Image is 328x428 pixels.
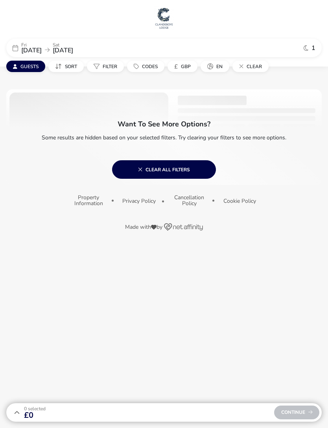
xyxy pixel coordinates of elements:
[87,61,127,72] naf-pibe-menu-bar-item: Filter
[154,6,174,30] img: Main Website
[216,63,223,70] span: en
[174,63,178,70] i: £
[223,198,256,204] button: Cookie Policy
[87,61,124,72] button: Filter
[68,195,109,207] button: Property Information
[125,224,162,230] span: Made with by
[118,119,210,129] h2: Want to see more options?
[201,61,229,72] button: en
[24,411,46,419] span: £0
[274,406,319,419] div: Continue
[112,160,216,179] button: Clear all filters
[48,61,87,72] naf-pibe-menu-bar-item: Sort
[232,61,272,72] naf-pibe-menu-bar-item: Clear
[281,410,313,415] span: Continue
[232,61,269,72] button: Clear
[247,63,262,70] span: Clear
[103,63,117,70] span: Filter
[127,61,164,72] button: Codes
[168,61,201,72] naf-pibe-menu-bar-item: £GBP
[169,195,210,207] button: Cancellation Policy
[6,39,322,57] div: Fri[DATE]Sat[DATE]1
[53,46,73,55] span: [DATE]
[127,61,168,72] naf-pibe-menu-bar-item: Codes
[201,61,232,72] naf-pibe-menu-bar-item: en
[21,43,42,47] p: Fri
[122,198,156,204] button: Privacy Policy
[311,45,315,51] span: 1
[6,128,322,145] p: Some results are hidden based on your selected filters. Try clearing your filters to see more opt...
[24,406,46,412] span: 0 Selected
[65,63,77,70] span: Sort
[6,61,45,72] button: Guests
[138,166,190,172] span: Clear all filters
[181,63,191,70] span: GBP
[21,46,42,55] span: [DATE]
[53,43,73,47] p: Sat
[48,61,84,72] button: Sort
[6,61,48,72] naf-pibe-menu-bar-item: Guests
[142,63,158,70] span: Codes
[20,63,39,70] span: Guests
[168,61,197,72] button: £GBP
